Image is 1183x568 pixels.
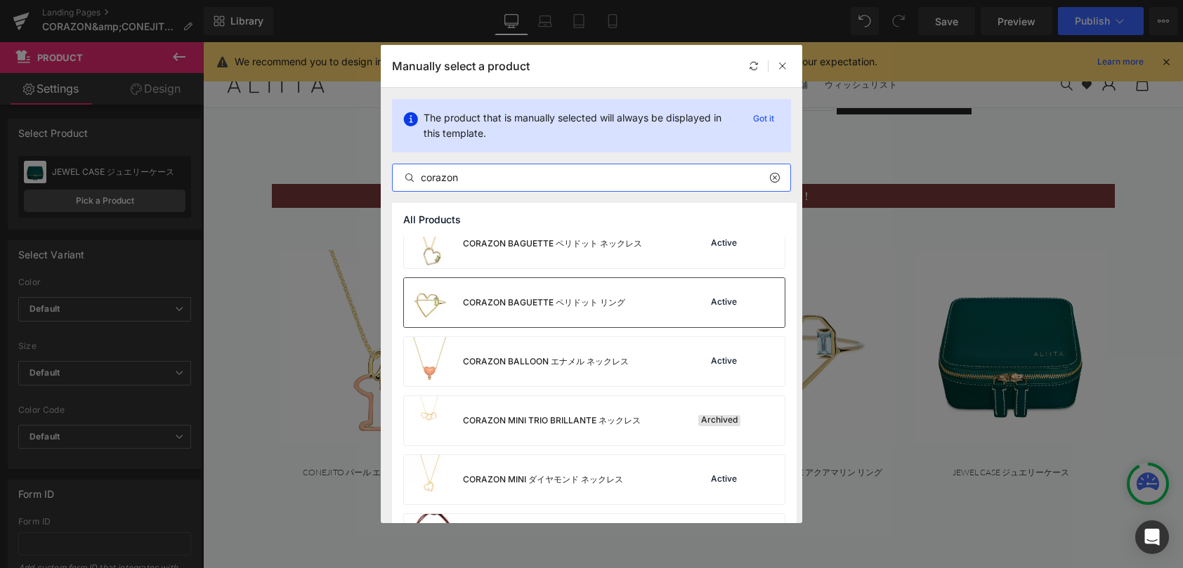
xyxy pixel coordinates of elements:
div: Active [708,238,740,249]
img: product-img [404,396,455,445]
img: product-img [404,337,455,386]
a: カテゴリー [271,34,331,51]
img: CONEJITO パール エナメル ネックレス [76,208,270,402]
div: All Products [392,203,797,237]
a: ニュース [438,34,489,51]
div: CORAZON BALLOON エナメル ネックレス [463,355,629,368]
a: プライバシーポリシー [292,77,383,87]
a: CONEJITO パール ピアス シングル [316,425,453,435]
p: ご登録いただくと、 に同意したものとみなします。 [209,76,771,88]
div: Open Intercom Messenger [1135,520,1169,554]
div: Active [708,356,740,367]
div: CORAZON BAGUETTE ペリドット ネックレス [463,237,642,250]
img: product-img [404,278,455,327]
img: CORAZON BAGUETTE アクアマリン リング [499,208,693,402]
p: Got it [747,110,780,127]
p: The product that is manually selected will always be displayed in this template. [424,110,736,141]
img: JEWEL CASE ジュエリーケース [711,208,905,402]
div: CORAZON MINI TRIO BRILLANTE ネックレス [463,414,641,427]
span: ウィッシュリスト [622,37,695,48]
div: Active [708,297,740,308]
span: 取扱店舗 [569,37,606,48]
a: コレクション [333,34,402,51]
a: 特集 [404,34,436,51]
a: ブランド紹介 [491,34,560,51]
p: Manually select a product [392,59,530,73]
div: CORAZON MINI ダイヤモンド ネックレス [463,473,623,486]
div: CORAZON BAGUETTE ペリドット リング [463,296,625,309]
input: Search products [393,169,790,186]
a: ウィッシュリスト [615,34,702,51]
span: ニュース [445,37,482,48]
img: product-img [404,514,455,563]
a: JEWEL CASE ジュエリーケース [750,425,866,435]
img: product-img [404,219,455,268]
img: CONEJITO パール ピアス シングル [287,208,481,402]
p: 多くの人気商品が残りわずか！早い者勝ち！ [69,145,912,162]
img: product-img [404,455,455,504]
a: ニュースレター登録で10%OFFクーポンプレゼント！ [1,1,979,18]
div: Archived [698,415,740,426]
div: Active [708,474,740,485]
span: ブランド紹介 [498,37,553,48]
a: CONEJITO パール エナメル ネックレス [100,425,247,435]
a: CORAZON BAGUETTE アクアマリン リング [513,425,679,435]
a: 取扱店舗 [562,34,613,51]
